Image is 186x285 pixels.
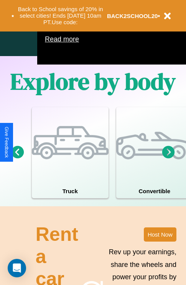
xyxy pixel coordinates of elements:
h4: Truck [32,184,109,198]
div: Open Intercom Messenger [8,259,26,277]
button: Back to School savings of 20% in select cities! Ends [DATE] 10am PT.Use code: [14,4,107,28]
div: Give Feedback [4,127,9,158]
b: BACK2SCHOOL20 [107,13,158,19]
h1: Explore by body [10,66,176,97]
button: Host Now [144,227,176,242]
